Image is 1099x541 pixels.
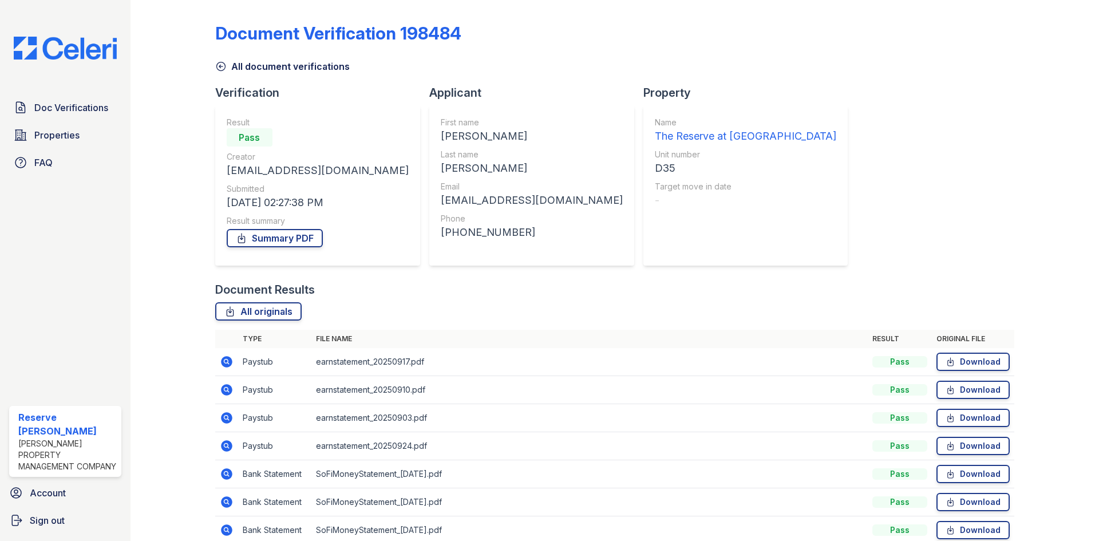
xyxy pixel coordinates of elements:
div: Result summary [227,215,409,227]
th: Result [868,330,932,348]
a: Download [936,409,1010,427]
td: Bank Statement [238,460,311,488]
span: Account [30,486,66,500]
div: Name [655,117,836,128]
div: [EMAIL_ADDRESS][DOMAIN_NAME] [227,163,409,179]
a: Sign out [5,509,126,532]
div: Pass [872,356,927,368]
div: [PERSON_NAME] [441,160,623,176]
a: Summary PDF [227,229,323,247]
div: [EMAIL_ADDRESS][DOMAIN_NAME] [441,192,623,208]
div: Pass [872,440,927,452]
td: SoFiMoneyStatement_[DATE].pdf [311,460,868,488]
div: Pass [872,412,927,424]
div: [DATE] 02:27:38 PM [227,195,409,211]
div: Submitted [227,183,409,195]
div: Document Verification 198484 [215,23,461,44]
div: Pass [872,524,927,536]
div: Reserve [PERSON_NAME] [18,410,117,438]
td: earnstatement_20250917.pdf [311,348,868,376]
a: FAQ [9,151,121,174]
td: Paystub [238,376,311,404]
td: Paystub [238,432,311,460]
div: [PERSON_NAME] [441,128,623,144]
td: earnstatement_20250910.pdf [311,376,868,404]
a: Download [936,465,1010,483]
td: earnstatement_20250924.pdf [311,432,868,460]
a: Download [936,493,1010,511]
div: Pass [227,128,272,147]
th: Type [238,330,311,348]
div: Pass [872,496,927,508]
iframe: chat widget [1051,495,1088,530]
div: Result [227,117,409,128]
td: Bank Statement [238,488,311,516]
a: Account [5,481,126,504]
span: Doc Verifications [34,101,108,114]
div: Creator [227,151,409,163]
div: - [655,192,836,208]
div: First name [441,117,623,128]
div: Email [441,181,623,192]
div: Pass [872,468,927,480]
a: Doc Verifications [9,96,121,119]
div: [PERSON_NAME] Property Management Company [18,438,117,472]
div: Target move in date [655,181,836,192]
a: Download [936,381,1010,399]
th: Original file [932,330,1014,348]
div: Unit number [655,149,836,160]
td: earnstatement_20250903.pdf [311,404,868,432]
td: SoFiMoneyStatement_[DATE].pdf [311,488,868,516]
th: File name [311,330,868,348]
div: Applicant [429,85,643,101]
div: Document Results [215,282,315,298]
span: Properties [34,128,80,142]
a: Name The Reserve at [GEOGRAPHIC_DATA] [655,117,836,144]
a: Properties [9,124,121,147]
a: All originals [215,302,302,321]
td: Paystub [238,348,311,376]
div: Last name [441,149,623,160]
div: The Reserve at [GEOGRAPHIC_DATA] [655,128,836,144]
td: Paystub [238,404,311,432]
div: [PHONE_NUMBER] [441,224,623,240]
a: Download [936,353,1010,371]
a: All document verifications [215,60,350,73]
div: Pass [872,384,927,396]
div: Property [643,85,857,101]
img: CE_Logo_Blue-a8612792a0a2168367f1c8372b55b34899dd931a85d93a1a3d3e32e68fde9ad4.png [5,37,126,60]
a: Download [936,521,1010,539]
a: Download [936,437,1010,455]
span: Sign out [30,514,65,527]
span: FAQ [34,156,53,169]
div: D35 [655,160,836,176]
div: Verification [215,85,429,101]
div: Phone [441,213,623,224]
